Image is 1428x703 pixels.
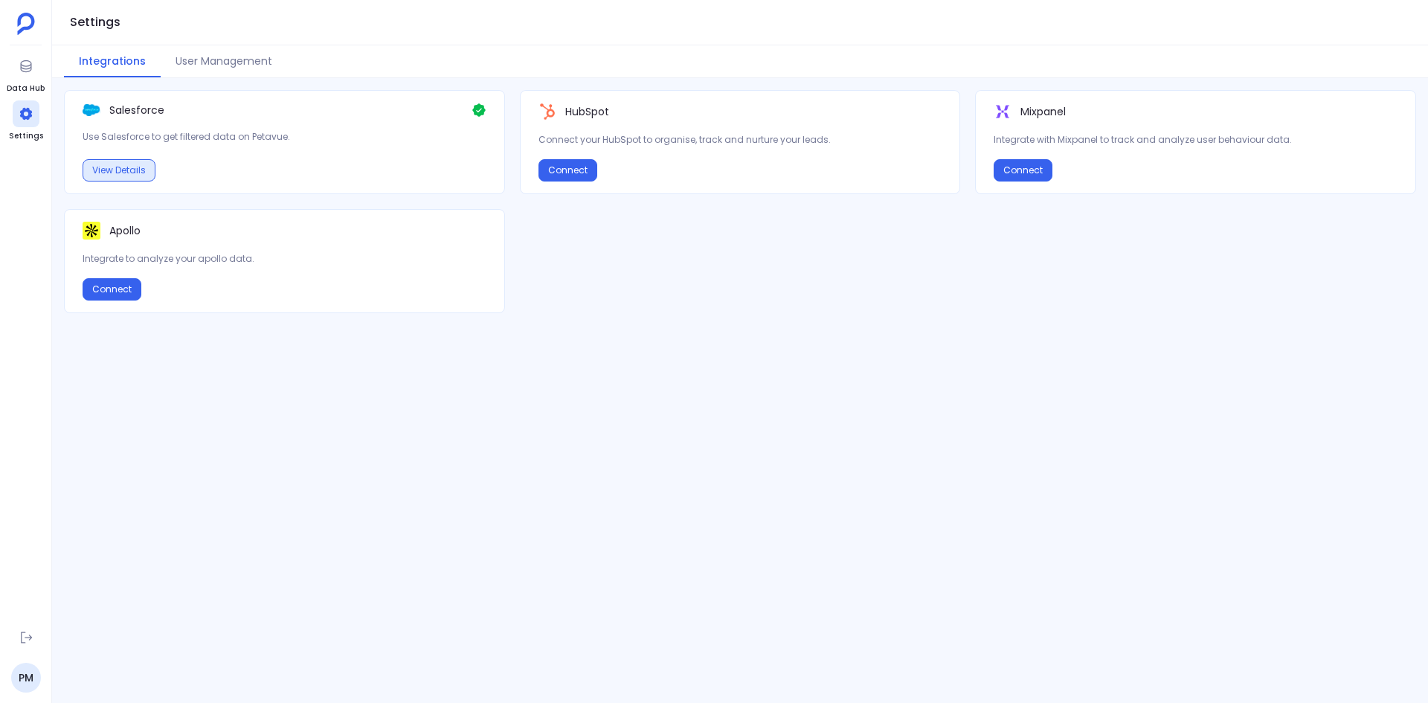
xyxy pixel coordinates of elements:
[161,45,287,77] button: User Management
[11,663,41,693] a: PM
[565,104,609,119] p: HubSpot
[538,132,942,147] p: Connect your HubSpot to organise, track and nurture your leads.
[83,129,486,144] p: Use Salesforce to get filtered data on Petavue.
[109,103,164,118] p: Salesforce
[70,12,120,33] h1: Settings
[83,251,486,266] p: Integrate to analyze your apollo data.
[7,83,45,94] span: Data Hub
[994,132,1398,147] p: Integrate with Mixpanel to track and analyze user behaviour data.
[994,159,1052,182] button: Connect
[1020,104,1066,119] p: Mixpanel
[9,130,43,142] span: Settings
[472,103,486,118] img: Check Icon
[9,100,43,142] a: Settings
[109,223,141,238] p: Apollo
[17,13,35,35] img: petavue logo
[64,45,161,77] button: Integrations
[83,159,155,182] button: View Details
[538,159,597,182] button: Connect
[83,278,141,301] button: Connect
[7,53,45,94] a: Data Hub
